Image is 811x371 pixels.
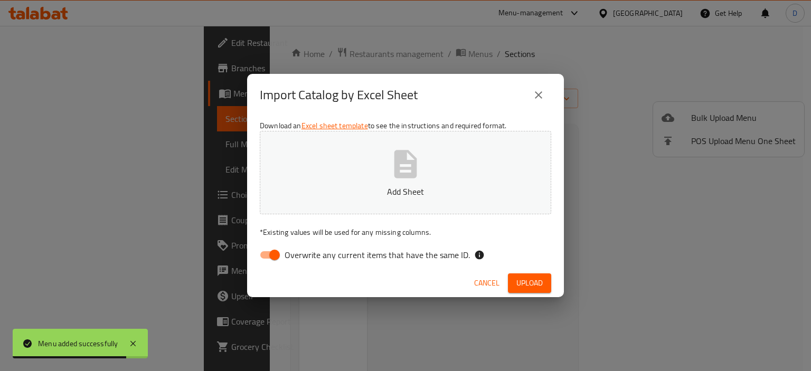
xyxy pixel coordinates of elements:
[38,338,118,349] div: Menu added successfully
[247,116,564,269] div: Download an to see the instructions and required format.
[276,185,535,198] p: Add Sheet
[285,249,470,261] span: Overwrite any current items that have the same ID.
[474,250,485,260] svg: If the overwrite option isn't selected, then the items that match an existing ID will be ignored ...
[526,82,551,108] button: close
[516,277,543,290] span: Upload
[260,131,551,214] button: Add Sheet
[260,87,418,103] h2: Import Catalog by Excel Sheet
[508,273,551,293] button: Upload
[301,119,368,132] a: Excel sheet template
[470,273,504,293] button: Cancel
[474,277,499,290] span: Cancel
[260,227,551,237] p: Existing values will be used for any missing columns.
